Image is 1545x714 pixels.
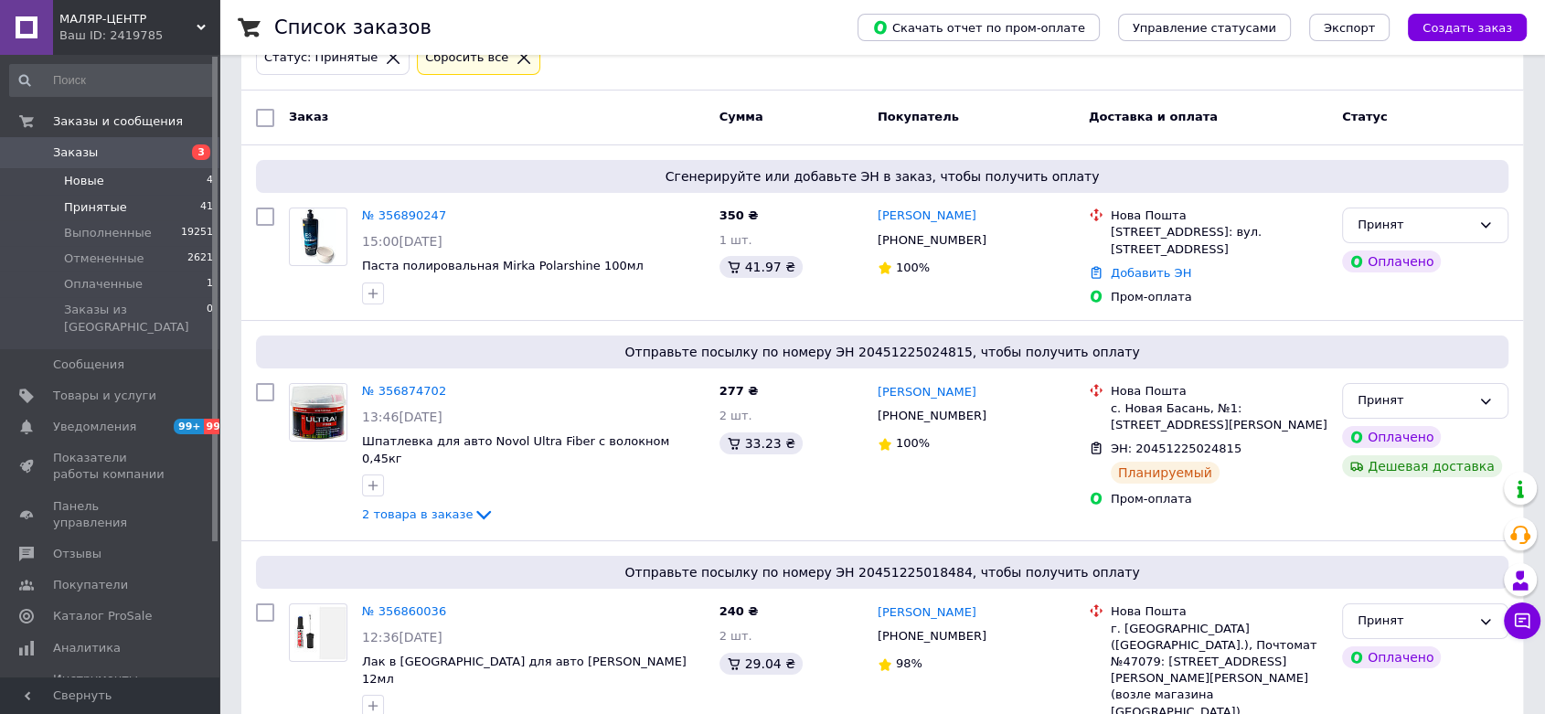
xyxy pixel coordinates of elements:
span: Отзывы [53,546,101,562]
a: Создать заказ [1390,20,1527,34]
div: Принят [1358,612,1471,631]
a: Лак в [GEOGRAPHIC_DATA] для авто [PERSON_NAME] 12мл [362,655,687,686]
span: Статус [1342,110,1388,123]
span: Каталог ProSale [53,608,152,624]
span: 41 [200,199,213,216]
span: 15:00[DATE] [362,234,442,249]
button: Скачать отчет по пром-оплате [858,14,1100,41]
div: Сбросить все [421,48,512,68]
img: Фото товару [290,384,346,441]
span: Заказы из [GEOGRAPHIC_DATA] [64,302,207,335]
span: 2621 [187,250,213,267]
span: Отправьте посылку по номеру ЭН 20451225018484, чтобы получить оплату [263,563,1501,581]
a: [PERSON_NAME] [878,208,976,225]
span: Сгенерируйте или добавьте ЭН в заказ, чтобы получить оплату [263,167,1501,186]
span: 99+ [204,419,234,434]
span: Заказы [53,144,98,161]
div: [PHONE_NUMBER] [874,229,990,252]
span: 19251 [181,225,213,241]
span: Управление статусами [1133,21,1276,35]
span: 1 [207,276,213,293]
div: Принят [1358,391,1471,410]
span: Заказы и сообщения [53,113,183,130]
button: Создать заказ [1408,14,1527,41]
div: Оплачено [1342,426,1441,448]
div: Дешевая доставка [1342,455,1502,477]
h1: Список заказов [274,16,432,38]
button: Чат с покупателем [1504,602,1540,639]
span: 13:46[DATE] [362,410,442,424]
span: Новые [64,173,104,189]
span: Экспорт [1324,21,1375,35]
div: 33.23 ₴ [719,432,803,454]
span: Покупатель [878,110,959,123]
span: Сообщения [53,357,124,373]
span: 277 ₴ [719,384,759,398]
div: Нова Пошта [1111,383,1327,400]
span: Показатели работы компании [53,450,169,483]
div: [PHONE_NUMBER] [874,624,990,648]
span: Покупатели [53,577,128,593]
div: Планируемый [1111,462,1220,484]
button: Экспорт [1309,14,1390,41]
span: Создать заказ [1422,21,1512,35]
span: Принятые [64,199,127,216]
a: Паста полировальная Mirka Polarshine 100мл [362,259,644,272]
span: МАЛЯР-ЦЕНТР [59,11,197,27]
div: [STREET_ADDRESS]: вул. [STREET_ADDRESS] [1111,224,1327,257]
span: Панель управления [53,498,169,531]
a: Шпатлевка для авто Novol Ultra Fiber с волокном 0,45кг [362,434,669,465]
div: Нова Пошта [1111,603,1327,620]
div: Принят [1358,216,1471,235]
span: 100% [896,436,930,450]
div: с. Новая Басань, №1: [STREET_ADDRESS][PERSON_NAME] [1111,400,1327,433]
a: Фото товару [289,603,347,662]
div: Оплачено [1342,250,1441,272]
span: 1 шт. [719,233,752,247]
span: ЭН: 20451225024815 [1111,442,1241,455]
div: Пром-оплата [1111,491,1327,507]
a: 2 товара в заказе [362,507,495,521]
span: Инструменты вебмастера и SEO [53,671,169,704]
span: 2 шт. [719,629,752,643]
span: Заказ [289,110,328,123]
span: 240 ₴ [719,604,759,618]
span: 12:36[DATE] [362,630,442,645]
span: Отмененные [64,250,144,267]
div: 29.04 ₴ [719,653,803,675]
span: 0 [207,302,213,335]
span: 2 шт. [719,409,752,422]
div: Ваш ID: 2419785 [59,27,219,44]
div: Нова Пошта [1111,208,1327,224]
div: 41.97 ₴ [719,256,803,278]
div: Статус: Принятые [261,48,381,68]
div: Оплачено [1342,646,1441,668]
span: 350 ₴ [719,208,759,222]
div: Пром-оплата [1111,289,1327,305]
a: [PERSON_NAME] [878,384,976,401]
a: Фото товару [289,383,347,442]
span: Сумма [719,110,763,123]
span: Уведомления [53,419,136,435]
span: Скачать отчет по пром-оплате [872,19,1085,36]
span: Оплаченные [64,276,143,293]
button: Управление статусами [1118,14,1291,41]
span: 98% [896,656,922,670]
a: [PERSON_NAME] [878,604,976,622]
span: Доставка и оплата [1089,110,1218,123]
a: Фото товару [289,208,347,266]
a: № 356874702 [362,384,446,398]
a: № 356860036 [362,604,446,618]
span: 100% [896,261,930,274]
span: 2 товара в заказе [362,507,473,521]
span: Отправьте посылку по номеру ЭН 20451225024815, чтобы получить оплату [263,343,1501,361]
span: 4 [207,173,213,189]
a: Добавить ЭН [1111,266,1191,280]
span: Аналитика [53,640,121,656]
input: Поиск [9,64,215,97]
a: № 356890247 [362,208,446,222]
span: Товары и услуги [53,388,156,404]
